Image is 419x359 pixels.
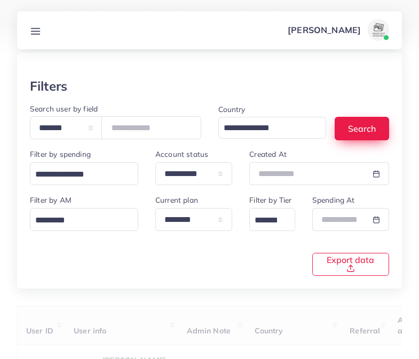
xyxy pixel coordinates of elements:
[249,208,295,231] div: Search for option
[249,195,291,205] label: Filter by Tier
[326,256,376,273] span: Export data
[30,195,72,205] label: Filter by AM
[220,120,313,137] input: Search for option
[335,117,389,140] button: Search
[312,195,355,205] label: Spending At
[30,78,67,94] h3: Filters
[368,19,389,41] img: avatar
[31,166,124,183] input: Search for option
[30,162,138,185] div: Search for option
[31,212,124,229] input: Search for option
[155,195,198,205] label: Current plan
[30,103,98,114] label: Search user by field
[155,149,208,159] label: Account status
[218,104,246,115] label: Country
[30,149,91,159] label: Filter by spending
[251,212,281,229] input: Search for option
[30,208,138,231] div: Search for option
[312,253,389,276] button: Export data
[282,19,393,41] a: [PERSON_NAME]avatar
[249,149,287,159] label: Created At
[288,23,361,36] p: [PERSON_NAME]
[218,117,327,139] div: Search for option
